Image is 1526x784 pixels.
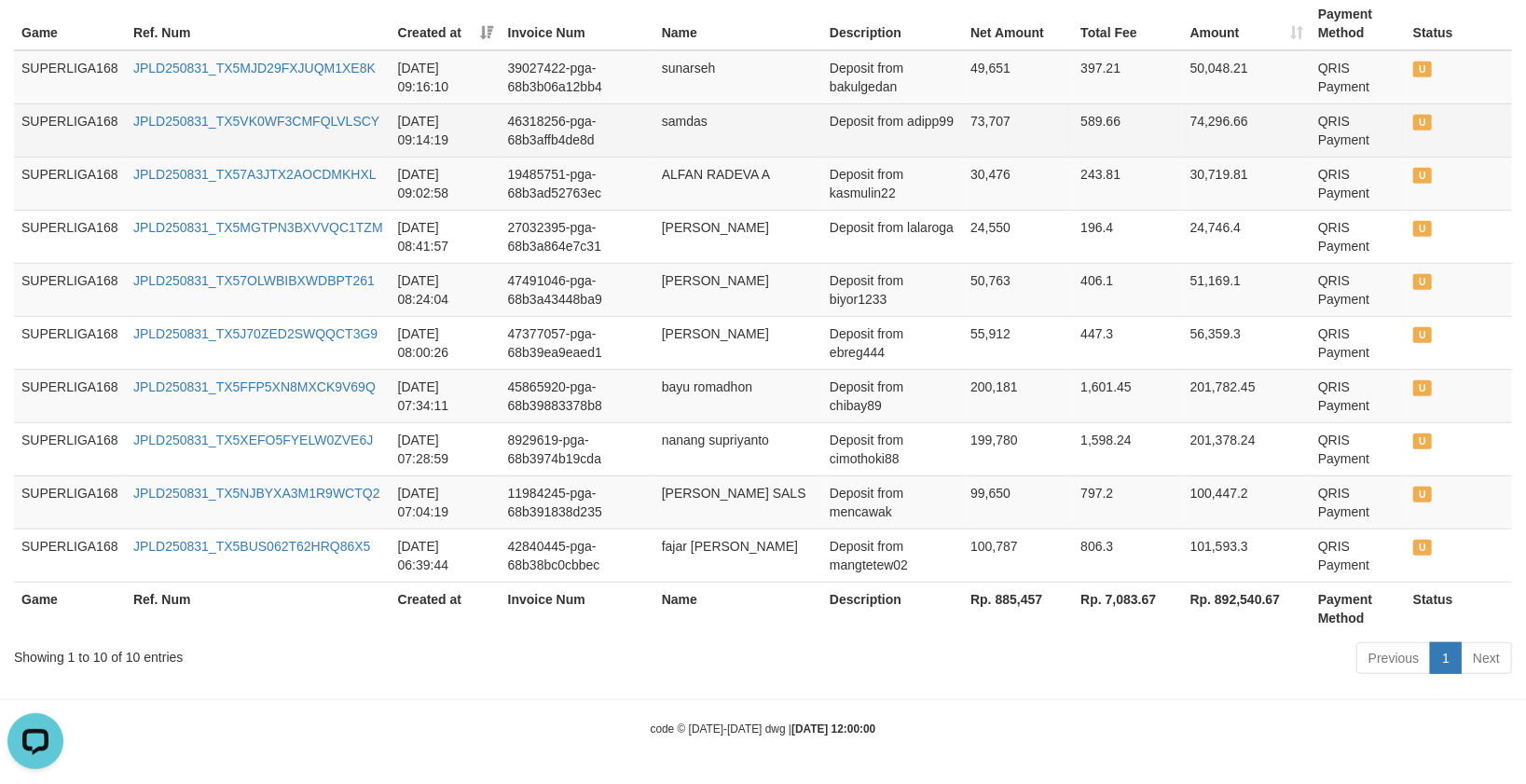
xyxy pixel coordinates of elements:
td: 56,359.3 [1183,316,1311,369]
a: Next [1461,642,1512,674]
td: 47377057-pga-68b39ea9eaed1 [501,316,654,369]
td: Deposit from ebreg444 [822,316,963,369]
strong: [DATE] 12:00:00 [791,722,875,736]
span: UNPAID [1413,274,1432,290]
span: UNPAID [1413,115,1432,131]
td: QRIS Payment [1311,369,1406,422]
span: UNPAID [1413,487,1432,502]
a: Previous [1356,642,1431,674]
td: [DATE] 07:28:59 [391,422,501,475]
td: fajar [PERSON_NAME] [654,529,822,582]
td: SUPERLIGA168 [14,475,126,529]
td: Deposit from mangtetew02 [822,529,963,582]
td: Deposit from kasmulin22 [822,157,963,210]
td: Deposit from biyor1233 [822,263,963,316]
td: 11984245-pga-68b391838d235 [501,475,654,529]
td: Deposit from adipp99 [822,103,963,157]
th: Game [14,582,126,635]
span: UNPAID [1413,327,1432,343]
a: 1 [1430,642,1462,674]
td: 49,651 [963,50,1073,104]
a: JPLD250831_TX5MJD29FXJUQM1XE8K [133,61,376,76]
td: SUPERLIGA168 [14,157,126,210]
span: UNPAID [1413,540,1432,556]
span: UNPAID [1413,380,1432,396]
td: 8929619-pga-68b3974b19cda [501,422,654,475]
td: [DATE] 08:24:04 [391,263,501,316]
td: Deposit from chibay89 [822,369,963,422]
td: [DATE] 09:16:10 [391,50,501,104]
td: 30,476 [963,157,1073,210]
div: Showing 1 to 10 of 10 entries [14,640,622,667]
button: Open LiveChat chat widget [7,7,63,63]
td: 30,719.81 [1183,157,1311,210]
td: 201,782.45 [1183,369,1311,422]
td: 243.81 [1073,157,1182,210]
th: Ref. Num [126,582,391,635]
td: QRIS Payment [1311,475,1406,529]
td: 24,550 [963,210,1073,263]
td: SUPERLIGA168 [14,103,126,157]
td: Deposit from cimothoki88 [822,422,963,475]
td: Deposit from lalaroga [822,210,963,263]
td: SUPERLIGA168 [14,529,126,582]
th: Rp. 892,540.67 [1183,582,1311,635]
td: 55,912 [963,316,1073,369]
span: UNPAID [1413,221,1432,237]
th: Invoice Num [501,582,654,635]
td: 46318256-pga-68b3affb4de8d [501,103,654,157]
td: bayu romadhon [654,369,822,422]
td: QRIS Payment [1311,210,1406,263]
td: 73,707 [963,103,1073,157]
td: [DATE] 08:00:26 [391,316,501,369]
td: 24,746.4 [1183,210,1311,263]
th: Rp. 7,083.67 [1073,582,1182,635]
td: 99,650 [963,475,1073,529]
td: 50,048.21 [1183,50,1311,104]
td: QRIS Payment [1311,157,1406,210]
td: [PERSON_NAME] [654,210,822,263]
small: code © [DATE]-[DATE] dwg | [651,722,876,736]
th: Payment Method [1311,582,1406,635]
a: JPLD250831_TX5J70ZED2SWQQCT3G9 [133,326,378,341]
td: 1,598.24 [1073,422,1182,475]
td: 45865920-pga-68b39883378b8 [501,369,654,422]
td: [DATE] 09:02:58 [391,157,501,210]
a: JPLD250831_TX5FFP5XN8MXCK9V69Q [133,379,376,394]
td: 74,296.66 [1183,103,1311,157]
td: nanang supriyanto [654,422,822,475]
span: UNPAID [1413,168,1432,184]
td: QRIS Payment [1311,529,1406,582]
a: JPLD250831_TX5BUS062T62HRQ86X5 [133,539,371,554]
td: 200,181 [963,369,1073,422]
td: samdas [654,103,822,157]
td: SUPERLIGA168 [14,263,126,316]
td: 201,378.24 [1183,422,1311,475]
a: JPLD250831_TX5XEFO5FYELW0ZVE6J [133,433,373,447]
a: JPLD250831_TX5VK0WF3CMFQLVLSCY [133,114,379,129]
td: 39027422-pga-68b3b06a12bb4 [501,50,654,104]
td: SUPERLIGA168 [14,369,126,422]
td: 589.66 [1073,103,1182,157]
td: 806.3 [1073,529,1182,582]
td: [DATE] 06:39:44 [391,529,501,582]
td: SUPERLIGA168 [14,316,126,369]
td: 397.21 [1073,50,1182,104]
td: Deposit from mencawak [822,475,963,529]
th: Created at [391,582,501,635]
td: [DATE] 07:34:11 [391,369,501,422]
td: 27032395-pga-68b3a864e7c31 [501,210,654,263]
th: Status [1406,582,1512,635]
td: Deposit from bakulgedan [822,50,963,104]
td: 51,169.1 [1183,263,1311,316]
td: QRIS Payment [1311,103,1406,157]
a: JPLD250831_TX5NJBYXA3M1R9WCTQ2 [133,486,380,501]
td: SUPERLIGA168 [14,210,126,263]
span: UNPAID [1413,62,1432,77]
a: JPLD250831_TX57A3JTX2AOCDMKHXL [133,167,377,182]
td: 19485751-pga-68b3ad52763ec [501,157,654,210]
td: 199,780 [963,422,1073,475]
td: ALFAN RADEVA A [654,157,822,210]
td: SUPERLIGA168 [14,50,126,104]
th: Description [822,582,963,635]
